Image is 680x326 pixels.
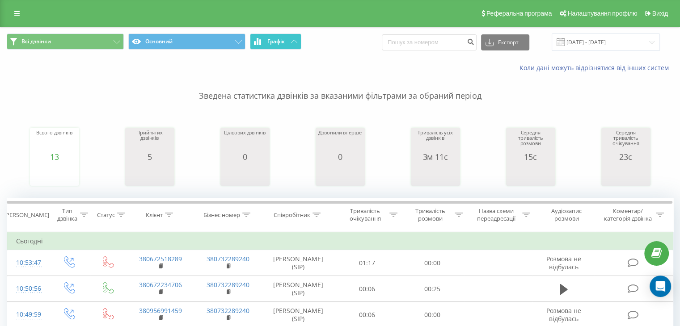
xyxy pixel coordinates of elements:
[224,152,265,161] div: 0
[520,63,673,72] a: Коли дані можуть відрізнятися вiд інших систем
[650,276,671,297] div: Open Intercom Messenger
[267,38,285,45] span: Графік
[413,130,458,152] div: Тривалість усіх дзвінків
[139,280,182,289] a: 380672234706
[567,10,637,17] span: Налаштування профілю
[508,130,553,152] div: Середня тривалість розмови
[413,152,458,161] div: 3м 11с
[400,276,465,302] td: 00:25
[224,130,265,152] div: Цільових дзвінків
[508,152,553,161] div: 15с
[7,72,673,102] p: Зведена статистика дзвінків за вказаними фільтрами за обраний період
[400,250,465,276] td: 00:00
[262,276,335,302] td: [PERSON_NAME] (SIP)
[541,207,593,222] div: Аудіозапис розмови
[207,255,249,263] a: 380732289240
[546,306,581,323] span: Розмова не відбулась
[335,250,400,276] td: 01:17
[318,152,361,161] div: 0
[250,33,301,50] button: Графік
[604,152,648,161] div: 23с
[601,207,654,222] div: Коментар/категорія дзвінка
[382,34,477,50] input: Пошук за номером
[16,306,40,323] div: 10:49:59
[4,211,49,219] div: [PERSON_NAME]
[7,232,673,250] td: Сьогодні
[207,280,249,289] a: 380732289240
[203,211,240,219] div: Бізнес номер
[207,306,249,315] a: 380732289240
[7,33,124,50] button: Всі дзвінки
[486,10,552,17] span: Реферальна програма
[128,33,245,50] button: Основний
[262,250,335,276] td: [PERSON_NAME] (SIP)
[408,207,452,222] div: Тривалість розмови
[318,130,361,152] div: Дзвонили вперше
[604,130,648,152] div: Середня тривалість очікування
[146,211,163,219] div: Клієнт
[473,207,520,222] div: Назва схеми переадресації
[36,152,72,161] div: 13
[21,38,51,45] span: Всі дзвінки
[481,34,529,50] button: Експорт
[546,255,581,271] span: Розмова не відбулась
[16,280,40,297] div: 10:50:56
[36,130,72,152] div: Всього дзвінків
[343,207,388,222] div: Тривалість очікування
[274,211,310,219] div: Співробітник
[97,211,115,219] div: Статус
[127,130,172,152] div: Прийнятих дзвінків
[16,254,40,272] div: 10:53:47
[139,255,182,263] a: 380672518289
[56,207,77,222] div: Тип дзвінка
[335,276,400,302] td: 00:06
[139,306,182,315] a: 380956991459
[652,10,668,17] span: Вихід
[127,152,172,161] div: 5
